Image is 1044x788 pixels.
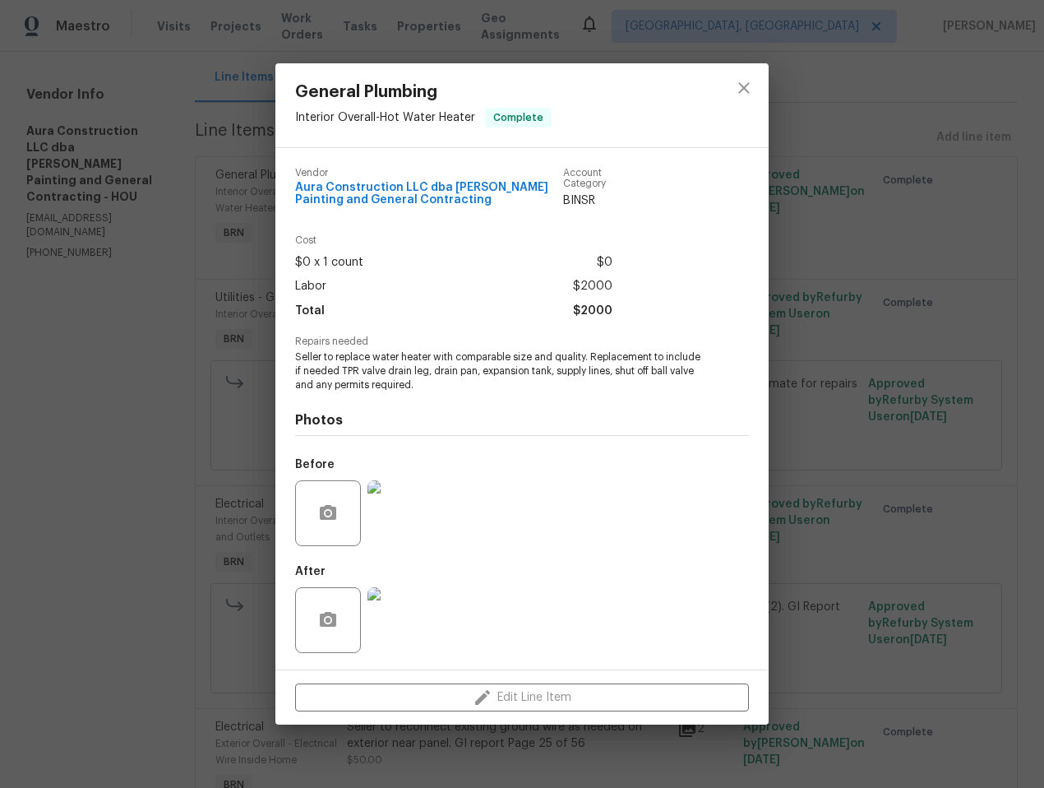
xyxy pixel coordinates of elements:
span: Total [295,299,325,323]
span: Repairs needed [295,336,749,347]
span: Aura Construction LLC dba [PERSON_NAME] Painting and General Contracting [295,182,563,206]
span: Cost [295,235,612,246]
h5: After [295,566,326,577]
h5: Before [295,459,335,470]
span: Complete [487,109,550,126]
span: Labor [295,275,326,299]
span: $2000 [573,275,612,299]
span: Interior Overall - Hot Water Heater [295,112,475,123]
button: close [724,68,764,108]
span: Vendor [295,168,563,178]
span: $0 x 1 count [295,251,363,275]
span: $0 [597,251,612,275]
span: Seller to replace water heater with comparable size and quality. Replacement to include if needed... [295,350,704,392]
h4: Photos [295,412,749,429]
span: General Plumbing [295,83,552,101]
span: $2000 [573,299,612,323]
span: Account Category [563,168,612,189]
span: BINSR [563,192,612,209]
